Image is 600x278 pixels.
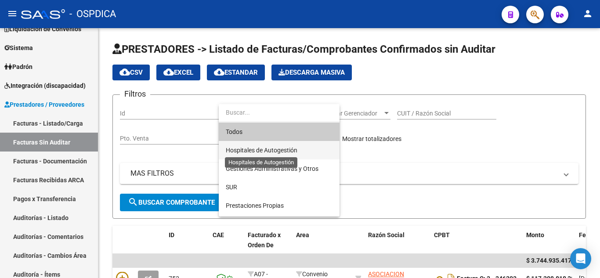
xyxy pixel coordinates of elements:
[226,202,284,209] span: Prestaciones Propias
[570,248,591,269] div: Open Intercom Messenger
[219,103,340,122] input: dropdown search
[226,184,237,191] span: SUR
[226,123,333,141] span: Todos
[226,165,318,172] span: Gestiones Administrativas y Otros
[226,147,297,154] span: Hospitales de Autogestión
